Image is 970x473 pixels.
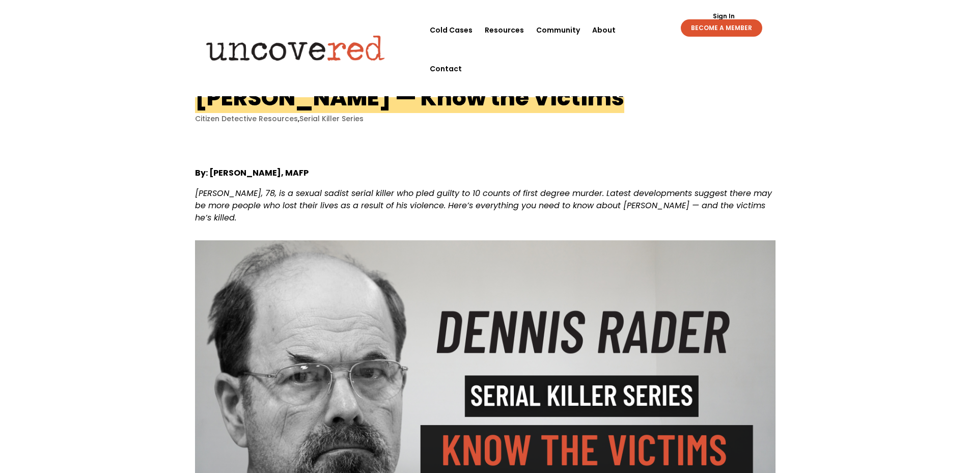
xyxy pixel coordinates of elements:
[681,19,762,37] a: BECOME A MEMBER
[430,11,473,49] a: Cold Cases
[195,187,772,224] span: [PERSON_NAME], 78, is a sexual sadist serial killer who pled guilty to 10 counts of first degree ...
[592,11,616,49] a: About
[195,167,309,179] strong: By: [PERSON_NAME], MAFP
[707,13,740,19] a: Sign In
[536,11,580,49] a: Community
[195,82,624,113] h1: [PERSON_NAME] — Know the Victims
[195,114,775,124] p: ,
[485,11,524,49] a: Resources
[430,49,462,88] a: Contact
[198,28,394,68] img: Uncovered logo
[195,114,298,124] a: Citizen Detective Resources
[299,114,364,124] a: Serial Killer Series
